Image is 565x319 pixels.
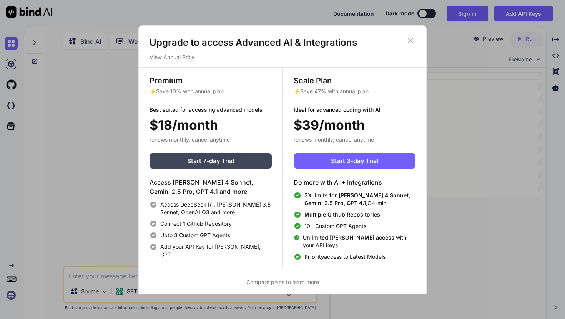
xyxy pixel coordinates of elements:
[160,220,232,228] span: Connect 1 Github Repository
[150,88,272,95] p: ⚡ with annual plan
[150,36,415,49] h1: Upgrade to access Advanced AI & Integrations
[160,243,272,258] span: Add your API Key for [PERSON_NAME], GPT
[300,88,326,94] span: Save 47%
[150,136,230,143] span: renews monthly, cancel anytime
[150,115,218,135] span: $18/month
[246,279,284,285] span: Compare plans
[331,156,378,165] span: Start 3-day Trial
[160,231,232,239] span: Upto 3 Custom GPT Agents;
[303,234,415,249] span: with your API keys
[304,253,324,260] span: Priority
[294,115,365,135] span: $39/month
[150,178,272,196] h4: Access [PERSON_NAME] 4 Sonnet, Gemini 2.5 Pro, GPT 4.1 and more
[150,75,272,86] h3: Premium
[304,211,380,218] span: Multiple Github Repositories
[150,106,272,114] p: Best suited for accessing advanced models
[150,53,415,61] p: View Annual Price
[294,75,415,86] h3: Scale Plan
[294,178,415,187] h4: Do more with AI + Integrations
[294,106,415,114] p: Ideal for advanced coding with AI
[303,234,396,241] span: Unlimited [PERSON_NAME] access
[294,136,374,143] span: renews monthly, cancel anytime
[294,88,415,95] p: ⚡ with annual plan
[294,153,415,169] button: Start 3-day Trial
[246,279,319,285] span: to learn more
[156,88,181,94] span: Save 10%
[304,253,386,261] span: access to Latest Models
[304,192,415,207] span: O4-mini
[304,192,410,206] span: 3X limits for [PERSON_NAME] 4 Sonnet, Gemini 2.5 Pro, GPT 4.1,
[304,222,366,230] span: 10+ Custom GPT Agents
[187,156,234,165] span: Start 7-day Trial
[150,153,272,169] button: Start 7-day Trial
[160,201,272,216] span: Access DeepSeek R1, [PERSON_NAME] 3.5 Sonnet, OpenAI O3 and more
